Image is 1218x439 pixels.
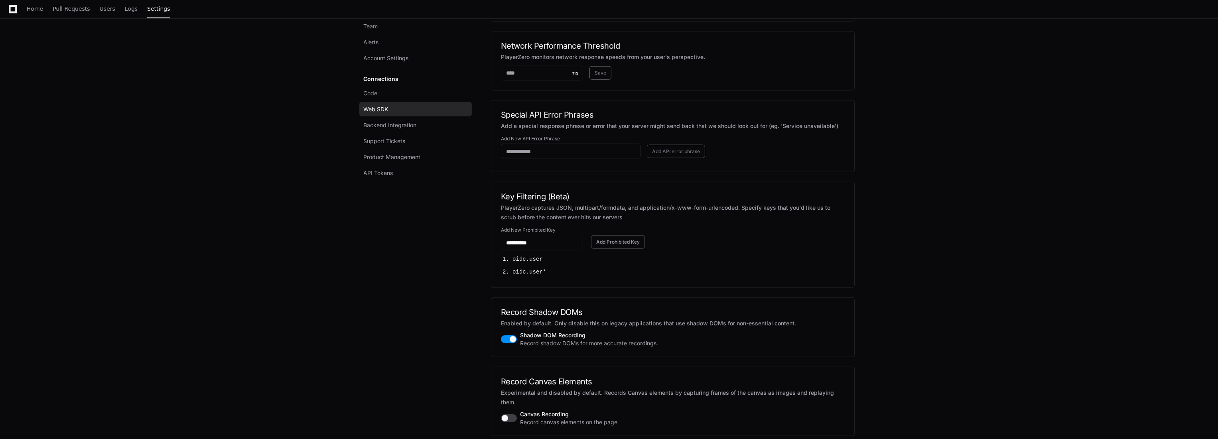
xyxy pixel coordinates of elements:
[359,134,472,148] a: Support Tickets
[501,41,845,51] h2: Network Performance Threshold
[363,153,420,161] span: Product Management
[501,388,845,407] p: Experimental and disabled by default. Records Canvas elements by capturing frames of the canvas a...
[501,121,845,131] p: Add a special response phrase or error that your server might send back that we should look out f...
[363,22,378,30] span: Team
[572,70,578,76] div: ms
[589,66,611,80] button: Save
[520,331,658,339] span: Shadow DOM Recording
[363,137,405,145] span: Support Tickets
[501,307,845,317] h2: Record Shadow DOMs
[520,339,658,347] span: Record shadow DOMs for more accurate recordings.
[520,418,617,426] span: Record canvas elements on the page
[100,6,115,11] span: Users
[363,105,388,113] span: Web SDK
[501,110,845,120] h2: Special API Error Phrases
[359,102,472,116] a: Web SDK
[501,377,845,386] h2: Record Canvas Elements
[652,148,700,155] span: Add API error phrase
[27,6,43,11] span: Home
[501,52,845,62] p: PlayerZero monitors network response speeds from your user's perspective.
[359,86,472,100] a: Code
[359,51,472,65] a: Account Settings
[501,192,845,201] h2: Key Filtering (Beta)
[363,38,378,46] span: Alerts
[647,145,705,158] button: Add API error phrase
[363,89,377,97] span: Code
[591,235,645,249] button: Add Prohibited Key
[53,6,90,11] span: Pull Requests
[363,169,393,177] span: API Tokens
[359,166,472,180] a: API Tokens
[520,410,617,418] span: Canvas Recording
[359,35,472,49] a: Alerts
[503,268,560,277] h5: 2. oidc.user*
[363,54,408,62] span: Account Settings
[501,136,845,142] label: Add New API Error Phrase
[501,227,583,233] label: Add New Prohibited Key
[125,6,138,11] span: Logs
[503,255,557,264] h5: 1. oidc.user
[363,121,416,129] span: Backend Integration
[501,319,845,328] p: Enabled by default. Only disable this on legacy applications that use shadow DOMs for non-essenti...
[359,118,472,132] a: Backend Integration
[359,150,472,164] a: Product Management
[501,203,845,222] p: PlayerZero captures JSON, multipart/formdata, and application/x-www-form-urlencoded. Specify keys...
[359,19,472,33] a: Team
[147,6,170,11] span: Settings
